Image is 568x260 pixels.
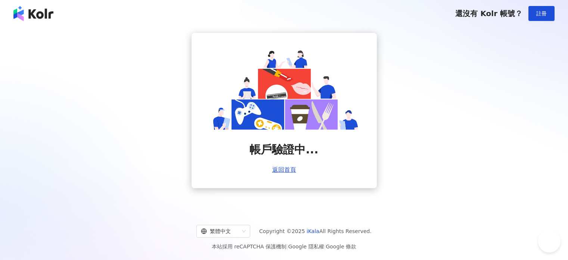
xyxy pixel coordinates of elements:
img: logo [13,6,53,21]
span: 還沒有 Kolr 帳號？ [455,9,522,18]
span: Copyright © 2025 All Rights Reserved. [259,227,372,236]
a: 返回首頁 [272,166,296,173]
span: 本站採用 reCAPTCHA 保護機制 [212,242,356,251]
a: iKala [307,228,319,234]
span: | [324,244,326,250]
span: 帳戶驗證中... [249,142,318,157]
iframe: Help Scout Beacon - Open [538,230,561,253]
button: 註冊 [528,6,555,21]
a: Google 隱私權 [288,244,324,250]
a: Google 條款 [326,244,356,250]
img: account is verifying [209,48,359,130]
div: 繁體中文 [201,225,239,237]
span: 註冊 [536,10,547,16]
span: | [286,244,288,250]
